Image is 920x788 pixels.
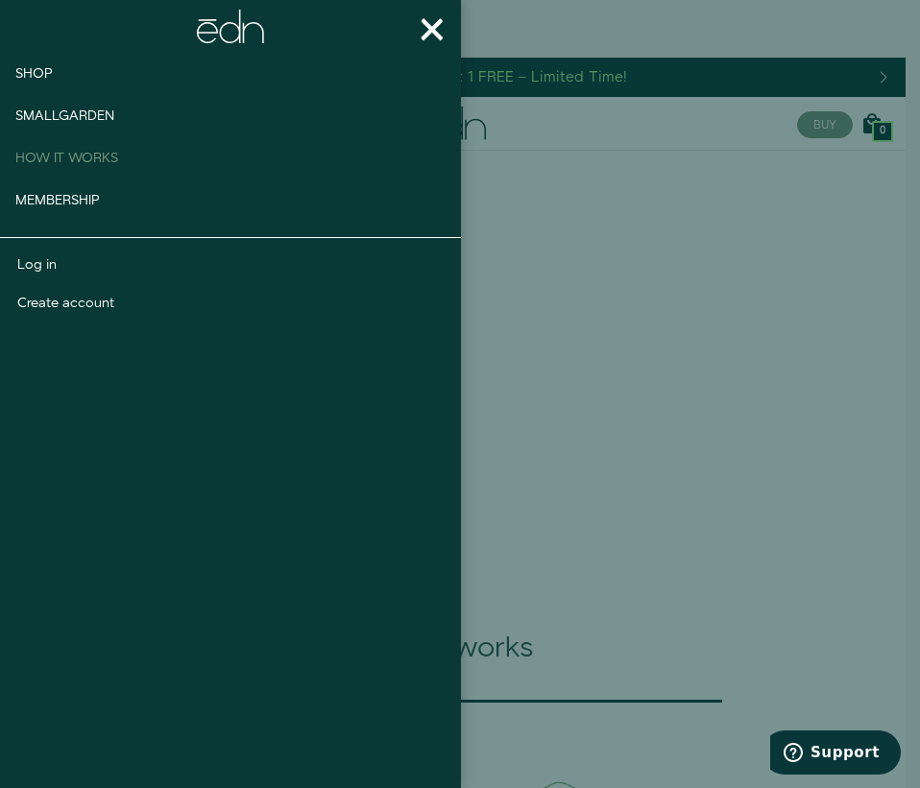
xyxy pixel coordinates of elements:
[15,64,53,84] span: Shop
[17,294,445,313] a: Create account
[770,730,901,778] iframe: Opens a widget where you can find more information
[15,191,100,210] span: Membership
[15,149,118,168] span: How It works
[17,255,445,275] a: Log in
[15,107,114,126] span: Smallgarden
